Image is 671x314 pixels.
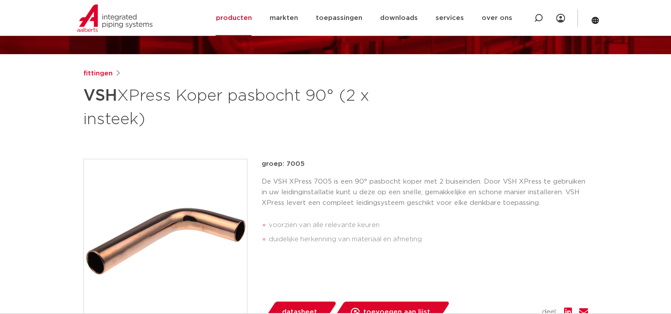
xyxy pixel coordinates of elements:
[269,218,588,232] li: voorzien van alle relevante keuren
[83,88,117,104] strong: VSH
[83,68,113,79] a: fittingen
[269,232,588,247] li: duidelijke herkenning van materiaal en afmeting
[83,82,416,130] h1: XPress Koper pasbocht 90° (2 x insteek)
[262,177,588,208] p: De VSH XPress 7005 is een 90° pasbocht koper met 2 buiseinden. Door VSH XPress te gebruiken in uw...
[262,159,588,169] p: groep: 7005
